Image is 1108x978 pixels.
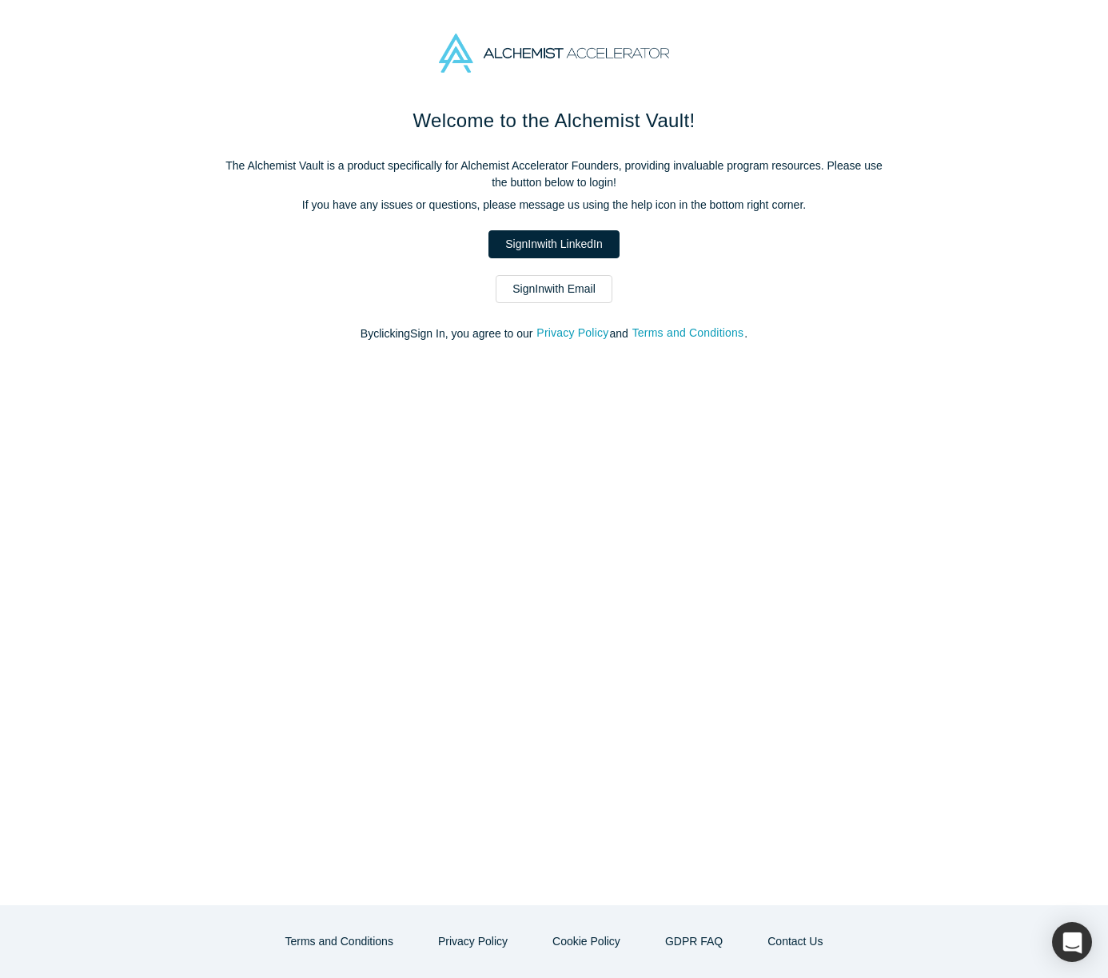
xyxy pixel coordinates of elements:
a: SignInwith LinkedIn [488,230,619,258]
p: The Alchemist Vault is a product specifically for Alchemist Accelerator Founders, providing inval... [218,158,890,191]
button: Terms and Conditions [269,928,410,956]
button: Privacy Policy [536,324,609,342]
img: Alchemist Accelerator Logo [439,34,669,73]
button: Privacy Policy [421,928,524,956]
button: Cookie Policy [536,928,637,956]
p: If you have any issues or questions, please message us using the help icon in the bottom right co... [218,197,890,214]
h1: Welcome to the Alchemist Vault! [218,106,890,135]
p: By clicking Sign In , you agree to our and . [218,325,890,342]
button: Contact Us [751,928,839,956]
a: SignInwith Email [496,275,612,303]
button: Terms and Conditions [632,324,745,342]
a: GDPR FAQ [648,928,739,956]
